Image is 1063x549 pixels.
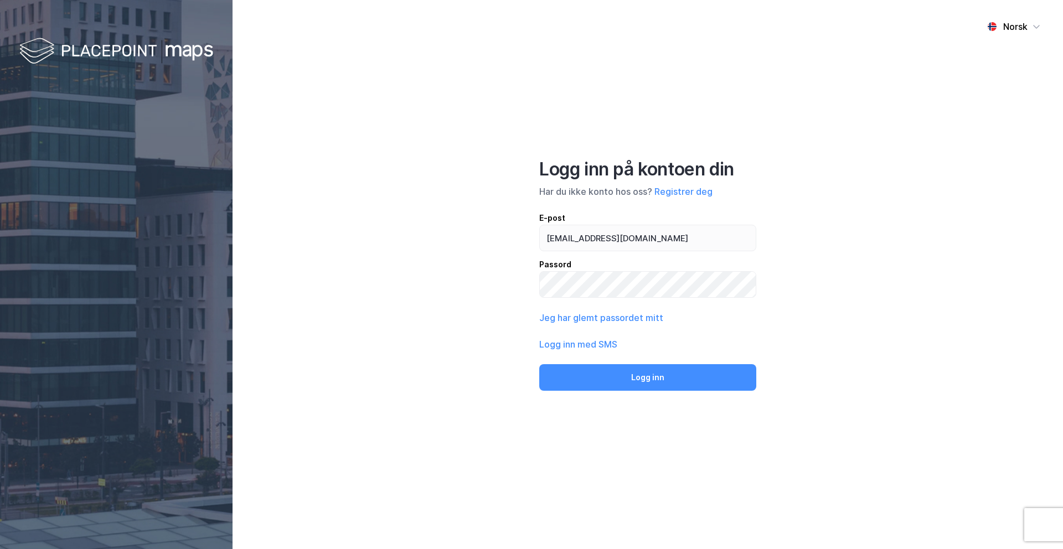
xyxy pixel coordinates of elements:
button: Registrer deg [654,185,713,198]
div: Har du ikke konto hos oss? [539,185,756,198]
div: E-post [539,211,756,225]
img: logo-white.f07954bde2210d2a523dddb988cd2aa7.svg [19,35,213,68]
button: Jeg har glemt passordet mitt [539,311,663,324]
div: Logg inn på kontoen din [539,158,756,180]
div: Norsk [1003,20,1028,33]
div: Passord [539,258,756,271]
button: Logg inn med SMS [539,338,617,351]
button: Logg inn [539,364,756,391]
iframe: Chat Widget [1008,496,1063,549]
